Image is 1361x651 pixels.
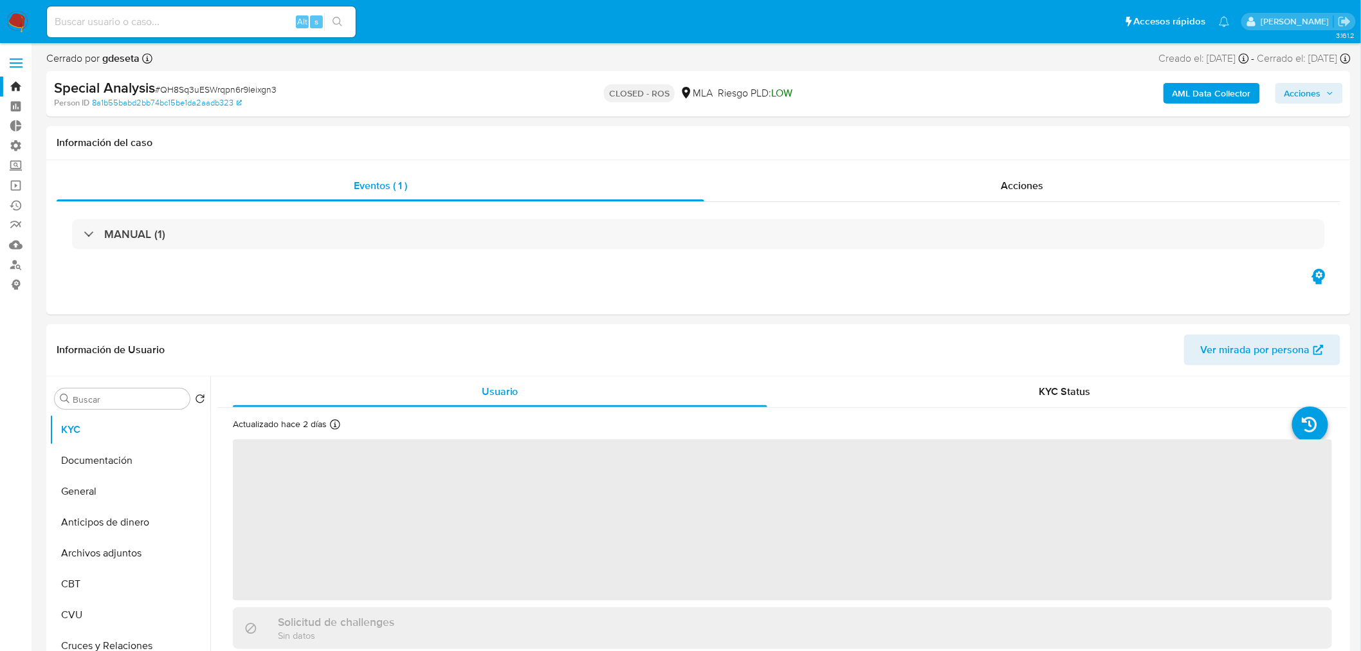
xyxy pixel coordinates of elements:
[50,600,210,630] button: CVU
[155,83,277,96] span: # QH8Sq3uESWrqpn6r9Ieixgn3
[1134,15,1206,28] span: Accesos rápidos
[50,476,210,507] button: General
[73,394,185,405] input: Buscar
[1201,335,1310,365] span: Ver mirada por persona
[72,219,1325,249] div: MANUAL (1)
[1219,16,1230,27] a: Notificaciones
[195,394,205,408] button: Volver al orden por defecto
[1184,335,1340,365] button: Ver mirada por persona
[50,538,210,569] button: Archivos adjuntos
[1039,384,1091,399] span: KYC Status
[1159,51,1249,66] div: Creado el: [DATE]
[771,86,792,100] span: LOW
[482,384,518,399] span: Usuario
[60,394,70,404] button: Buscar
[54,97,89,109] b: Person ID
[315,15,318,28] span: s
[1338,15,1351,28] a: Salir
[1284,83,1321,104] span: Acciones
[1261,15,1333,28] p: ludmila.lanatti@mercadolibre.com
[47,14,356,30] input: Buscar usuario o caso...
[50,445,210,476] button: Documentación
[604,84,675,102] p: CLOSED - ROS
[278,629,394,641] p: Sin datos
[57,344,165,356] h1: Información de Usuario
[233,418,327,430] p: Actualizado hace 2 días
[50,507,210,538] button: Anticipos de dinero
[233,607,1332,649] div: Solicitud de challengesSin datos
[718,86,792,100] span: Riesgo PLD:
[1173,83,1251,104] b: AML Data Collector
[54,77,155,98] b: Special Analysis
[1275,83,1343,104] button: Acciones
[57,136,1340,149] h1: Información del caso
[50,569,210,600] button: CBT
[680,86,713,100] div: MLA
[100,51,140,66] b: gdeseta
[104,227,165,241] h3: MANUAL (1)
[92,97,242,109] a: 8a1b55babd2bb74bc15be1da2aadb323
[354,178,407,193] span: Eventos ( 1 )
[46,51,140,66] span: Cerrado por
[1001,178,1043,193] span: Acciones
[1252,51,1255,66] span: -
[50,414,210,445] button: KYC
[1164,83,1260,104] button: AML Data Collector
[324,13,351,31] button: search-icon
[233,439,1332,600] span: ‌
[297,15,307,28] span: Alt
[1257,51,1351,66] div: Cerrado el: [DATE]
[278,615,394,629] h3: Solicitud de challenges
